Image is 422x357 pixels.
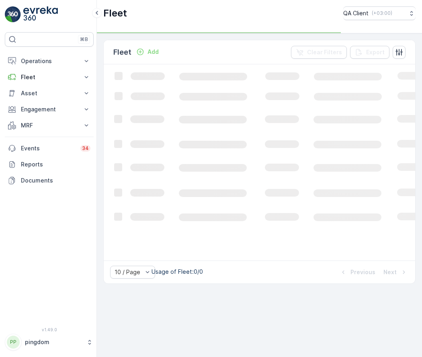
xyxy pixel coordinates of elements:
p: Usage of Fleet : 0/0 [152,268,203,276]
button: Next [383,267,409,277]
a: Documents [5,172,94,189]
p: Fleet [21,73,78,81]
div: PP [7,336,20,349]
p: ⌘B [80,36,88,43]
p: Asset [21,89,78,97]
button: Clear Filters [291,46,347,59]
button: Operations [5,53,94,69]
a: Events34 [5,140,94,156]
p: Clear Filters [307,48,342,56]
button: Engagement [5,101,94,117]
button: Add [133,47,162,57]
p: Add [147,48,159,56]
button: Asset [5,85,94,101]
p: Events [21,144,76,152]
p: Operations [21,57,78,65]
button: Export [350,46,389,59]
button: MRF [5,117,94,133]
button: PPpingdom [5,334,94,351]
p: Engagement [21,105,78,113]
p: Export [366,48,385,56]
img: logo_light-DOdMpM7g.png [23,6,58,23]
a: Reports [5,156,94,172]
span: v 1.49.0 [5,327,94,332]
p: Fleet [103,7,127,20]
img: logo [5,6,21,23]
p: Fleet [113,47,131,58]
button: Fleet [5,69,94,85]
button: Previous [338,267,376,277]
p: MRF [21,121,78,129]
p: QA Client [343,9,369,17]
p: Next [383,268,397,276]
p: Previous [350,268,375,276]
p: Documents [21,176,90,185]
p: Reports [21,160,90,168]
p: ( +03:00 ) [372,10,392,16]
p: pingdom [25,338,82,346]
button: QA Client(+03:00) [343,6,416,20]
p: 34 [82,145,89,152]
